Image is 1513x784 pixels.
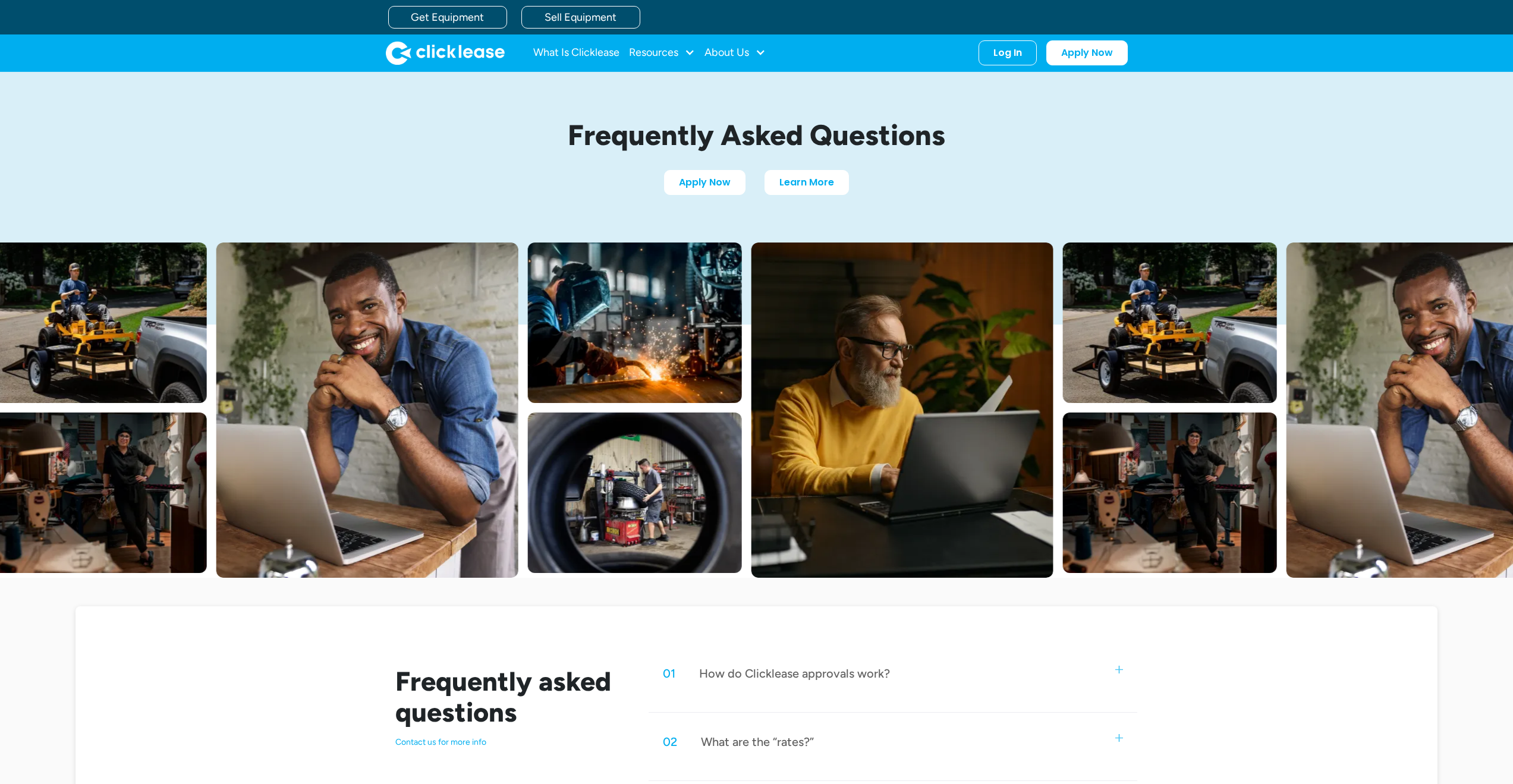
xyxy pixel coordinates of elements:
a: home [386,41,505,65]
img: small plus [1115,734,1123,742]
a: Apply Now [664,170,746,195]
div: 01 [663,666,675,681]
img: Clicklease logo [386,41,505,65]
p: Contact us for more info [395,737,621,748]
div: Log In [993,47,1022,59]
img: Man with hat and blue shirt driving a yellow lawn mower onto a trailer [1063,243,1277,403]
img: A man fitting a new tire on a rim [528,413,742,573]
img: A welder in a large mask working on a large pipe [528,243,742,403]
img: a woman standing next to a sewing machine [1063,413,1277,573]
h1: Frequently Asked Questions [477,119,1036,151]
div: 02 [663,734,677,750]
div: What are the “rates?” [701,734,814,750]
div: About Us [704,41,766,65]
h2: Frequently asked questions [395,666,621,728]
a: Learn More [765,170,849,195]
a: Apply Now [1046,40,1128,65]
img: Bearded man in yellow sweter typing on his laptop while sitting at his desk [751,243,1053,578]
a: Sell Equipment [521,6,640,29]
img: A smiling man in a blue shirt and apron leaning over a table with a laptop [216,243,518,578]
div: How do Clicklease approvals work? [699,666,890,681]
a: What Is Clicklease [533,41,619,65]
div: Resources [629,41,695,65]
img: small plus [1115,666,1123,673]
a: Get Equipment [388,6,507,29]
